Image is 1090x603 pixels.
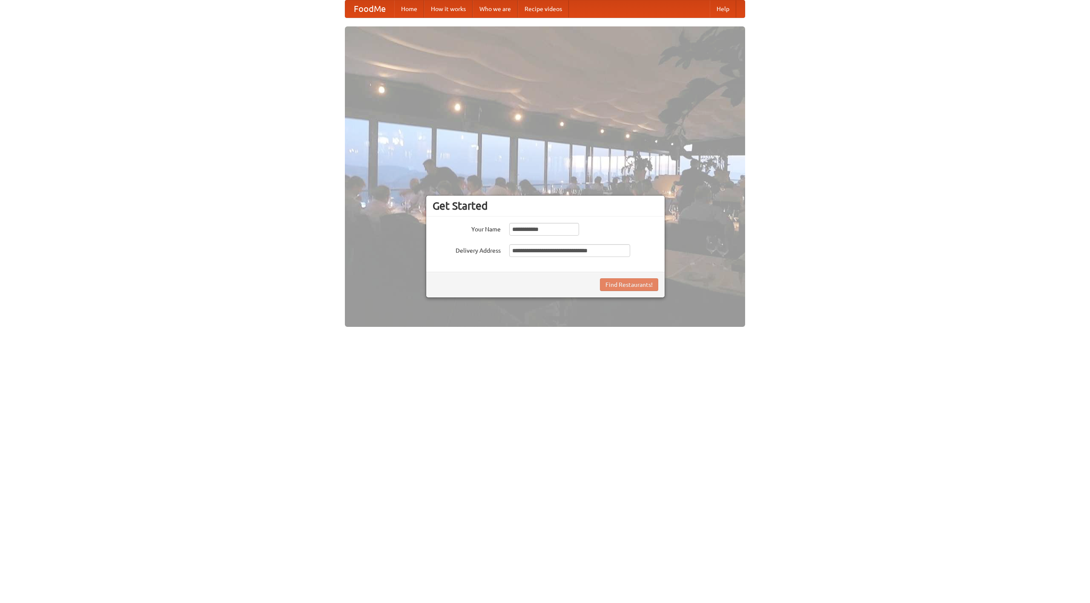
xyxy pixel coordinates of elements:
a: Help [710,0,736,17]
a: Home [394,0,424,17]
a: Who we are [473,0,518,17]
a: How it works [424,0,473,17]
label: Delivery Address [433,244,501,255]
label: Your Name [433,223,501,234]
button: Find Restaurants! [600,278,658,291]
a: Recipe videos [518,0,569,17]
h3: Get Started [433,199,658,212]
a: FoodMe [345,0,394,17]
